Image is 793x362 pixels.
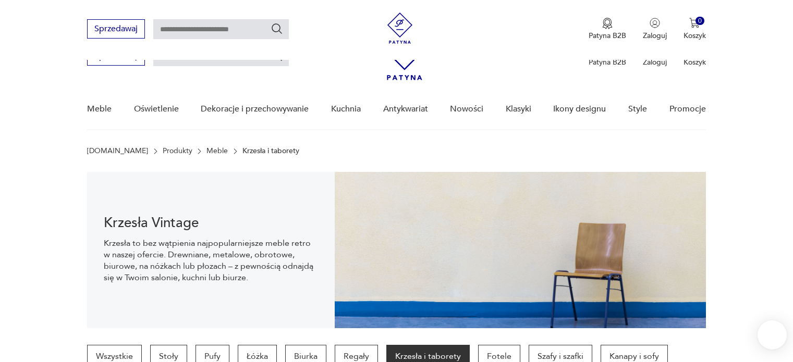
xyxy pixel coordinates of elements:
a: Sprzedawaj [87,26,145,33]
p: Koszyk [684,31,706,41]
a: Ikony designu [553,89,606,129]
p: Krzesła i taborety [242,147,299,155]
div: 0 [696,17,704,26]
a: Produkty [163,147,192,155]
a: Style [628,89,647,129]
img: Ikona koszyka [689,18,700,28]
a: Sprzedawaj [87,53,145,60]
a: Ikona medaluPatyna B2B [589,18,626,41]
iframe: Smartsupp widget button [758,320,787,349]
p: Patyna B2B [589,31,626,41]
a: Meble [87,89,112,129]
p: Patyna B2B [589,57,626,67]
img: bc88ca9a7f9d98aff7d4658ec262dcea.jpg [335,172,706,328]
a: Kuchnia [331,89,361,129]
a: Meble [206,147,228,155]
a: Antykwariat [383,89,428,129]
a: Klasyki [506,89,531,129]
a: Nowości [450,89,483,129]
button: Zaloguj [643,18,667,41]
p: Koszyk [684,57,706,67]
img: Ikonka użytkownika [650,18,660,28]
p: Krzesła to bez wątpienia najpopularniejsze meble retro w naszej ofercie. Drewniane, metalowe, obr... [104,238,318,283]
img: Patyna - sklep z meblami i dekoracjami vintage [384,13,416,44]
button: Sprzedawaj [87,19,145,39]
button: Patyna B2B [589,18,626,41]
img: Ikona medalu [602,18,613,29]
a: Dekoracje i przechowywanie [201,89,309,129]
button: 0Koszyk [684,18,706,41]
a: Oświetlenie [134,89,179,129]
p: Zaloguj [643,57,667,67]
a: Promocje [669,89,706,129]
button: Szukaj [271,22,283,35]
h1: Krzesła Vintage [104,217,318,229]
a: [DOMAIN_NAME] [87,147,148,155]
p: Zaloguj [643,31,667,41]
